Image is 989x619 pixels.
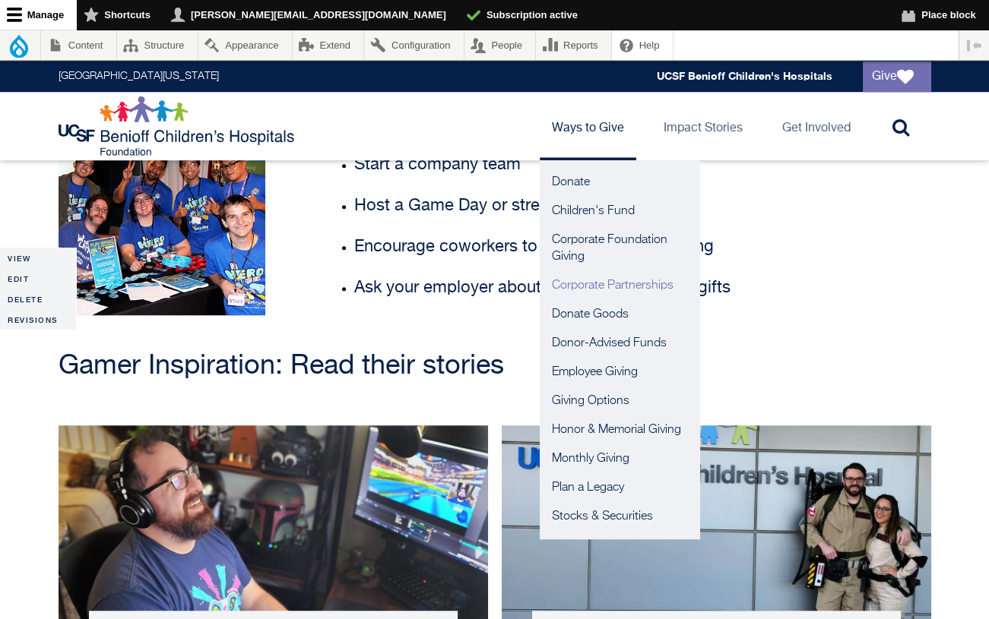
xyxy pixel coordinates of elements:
[770,92,863,160] a: Get Involved
[540,473,699,502] a: Plan a Legacy
[959,30,989,60] button: Vertical orientation
[364,30,463,60] a: Configuration
[354,279,930,298] h4: Ask your employer about corporate matching gifts
[540,197,699,226] a: Children's Fund
[612,30,673,60] a: Help
[540,271,699,300] a: Corporate Partnerships
[198,30,292,60] a: Appearance
[657,70,832,83] a: UCSF Benioff Children's Hospitals
[464,30,536,60] a: People
[540,168,699,197] a: Donate
[540,358,699,387] a: Employee Giving
[293,30,364,60] a: Extend
[651,92,755,160] a: Impact Stories
[59,351,931,381] h2: Gamer Inspiration: Read their stories
[540,415,699,444] a: Honor & Memorial Giving
[540,502,699,531] a: Stocks & Securities
[117,30,198,60] a: Structure
[354,238,930,257] h4: Encourage coworkers to match your fundraising
[863,62,931,92] a: Give
[540,329,699,358] a: Donor-Advised Funds
[540,92,636,160] a: Ways to Give
[354,197,930,216] h4: Host a Game Day or streaming event
[536,30,611,60] a: Reports
[59,96,298,156] img: Logo for UCSF Benioff Children's Hospitals Foundation
[41,30,116,60] a: Content
[540,444,699,473] a: Monthly Giving
[540,226,699,271] a: Corporate Foundation Giving
[59,71,219,82] a: [GEOGRAPHIC_DATA][US_STATE]
[354,156,930,175] h4: Start a company team
[59,109,265,315] img: Extra Life at work
[540,387,699,415] a: Giving Options
[540,300,699,329] a: Donate Goods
